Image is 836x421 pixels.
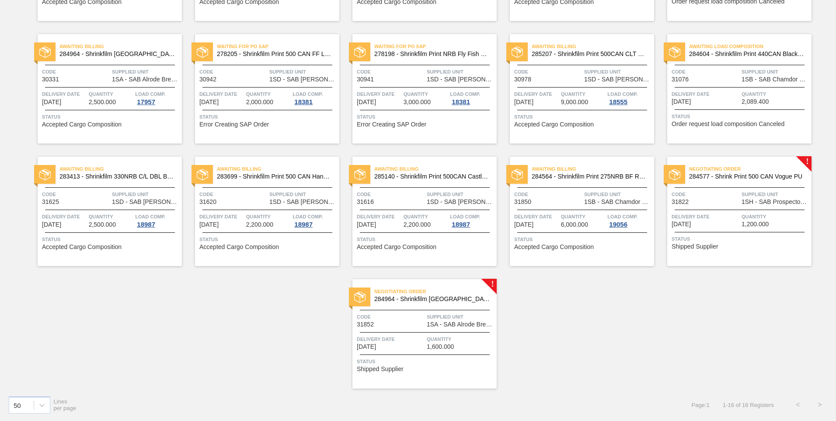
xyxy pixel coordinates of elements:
[42,99,61,105] span: 08/05/2025
[561,212,606,221] span: Quantity
[42,212,87,221] span: Delivery Date
[293,98,314,105] div: 18381
[689,42,812,51] span: Awaiting Load Composition
[514,221,533,228] span: 09/19/2025
[246,99,273,105] span: 2,000.000
[339,279,497,389] a: !statusNegotiating Order284964 - Shrinkfilm [GEOGRAPHIC_DATA] ([GEOGRAPHIC_DATA])Code31852Supplie...
[197,46,208,58] img: status
[692,402,710,408] span: Page : 1
[723,402,774,408] span: 1 - 16 of 16 Registers
[199,244,279,250] span: Accepted Cargo Composition
[450,212,495,228] a: Load Comp.18987
[404,212,448,221] span: Quantity
[532,173,647,180] span: 284564 - Shrinkfilm Print 275NRB BF Ruby PU
[269,199,337,205] span: 1SD - SAB Rosslyn Brewery
[689,165,812,173] span: Negotiating Order
[217,42,339,51] span: Waiting for PO SAP
[357,121,426,128] span: Error Creating SAP Order
[561,90,606,98] span: Quantity
[450,98,472,105] div: 18381
[112,67,180,76] span: Supplied Unit
[135,90,165,98] span: Load Comp.
[89,99,116,105] span: 2,500.000
[404,99,431,105] span: 3,000.000
[672,121,784,127] span: Order request load composition Canceled
[293,221,314,228] div: 18987
[59,51,175,57] span: 284964 - Shrinkfilm 330NRB Castle (Hogwarts)
[742,98,769,105] span: 2,089.400
[42,112,180,121] span: Status
[357,366,404,372] span: Shipped Supplier
[561,221,588,228] span: 6,000.000
[199,199,216,205] span: 31620
[42,235,180,244] span: Status
[354,46,366,58] img: status
[427,199,495,205] span: 1SD - SAB Rosslyn Brewery
[742,190,809,199] span: Supplied Unit
[584,190,652,199] span: Supplied Unit
[514,76,531,83] span: 30978
[357,321,374,328] span: 31852
[24,157,182,266] a: statusAwaiting Billing283413 - Shrinkfilm 330NRB C/L DBL Booster 2Code31625Supplied Unit1SD - SAB...
[742,212,809,221] span: Quantity
[512,46,523,58] img: status
[374,173,490,180] span: 285140 - Shrinkfilm Print 500CAN Castle Lager Cha
[39,169,51,180] img: status
[89,212,133,221] span: Quantity
[532,42,654,51] span: Awaiting Billing
[607,98,629,105] div: 18555
[135,212,180,228] a: Load Comp.18987
[199,212,244,221] span: Delivery Date
[182,34,339,144] a: statusWaiting for PO SAP278205 - Shrinkfilm Print 500 CAN FF Lem 2020Code30942Supplied Unit1SD - ...
[404,90,448,98] span: Quantity
[689,51,805,57] span: 284604 - Shrinkfilm Print 440CAN Black Crown PU
[354,169,366,180] img: status
[269,76,337,83] span: 1SD - SAB Rosslyn Brewery
[514,121,594,128] span: Accepted Cargo Composition
[672,190,739,199] span: Code
[217,173,332,180] span: 283699 - Shrinkfilm Print 500 CAN Hansa Reborn2
[672,243,718,250] span: Shipped Supplier
[339,157,497,266] a: statusAwaiting Billing285140 - Shrinkfilm Print 500CAN Castle Lager ChaCode31616Supplied Unit1SD ...
[514,244,594,250] span: Accepted Cargo Composition
[89,90,133,98] span: Quantity
[197,169,208,180] img: status
[742,199,809,205] span: 1SH - SAB Prospecton Brewery
[450,90,480,98] span: Load Comp.
[357,76,374,83] span: 30941
[89,221,116,228] span: 2,500.000
[374,51,490,57] span: 278198 - Shrinkfilm Print NRB Fly Fish Lem (2020)
[607,212,652,228] a: Load Comp.19056
[112,190,180,199] span: Supplied Unit
[532,165,654,173] span: Awaiting Billing
[42,90,87,98] span: Delivery Date
[672,112,809,121] span: Status
[42,67,110,76] span: Code
[42,244,122,250] span: Accepted Cargo Composition
[742,67,809,76] span: Supplied Unit
[450,90,495,105] a: Load Comp.18381
[42,76,59,83] span: 30331
[269,67,337,76] span: Supplied Unit
[217,51,332,57] span: 278205 - Shrinkfilm Print 500 CAN FF Lem 2020
[135,90,180,105] a: Load Comp.17957
[199,76,216,83] span: 30942
[135,212,165,221] span: Load Comp.
[427,312,495,321] span: Supplied Unit
[514,90,559,98] span: Delivery Date
[357,312,425,321] span: Code
[532,51,647,57] span: 285207 - Shrinkfilm Print 500CAN CLT PU 25
[607,90,652,105] a: Load Comp.18555
[246,212,291,221] span: Quantity
[584,199,652,205] span: 1SB - SAB Chamdor Brewery
[514,199,531,205] span: 31850
[427,321,495,328] span: 1SA - SAB Alrode Brewery
[199,235,337,244] span: Status
[54,398,77,411] span: Lines per page
[199,99,219,105] span: 08/24/2025
[672,76,689,83] span: 31076
[512,169,523,180] img: status
[654,34,812,144] a: statusAwaiting Load Composition284604 - Shrinkfilm Print 440CAN Black Crown PUCode31076Supplied U...
[199,190,267,199] span: Code
[199,67,267,76] span: Code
